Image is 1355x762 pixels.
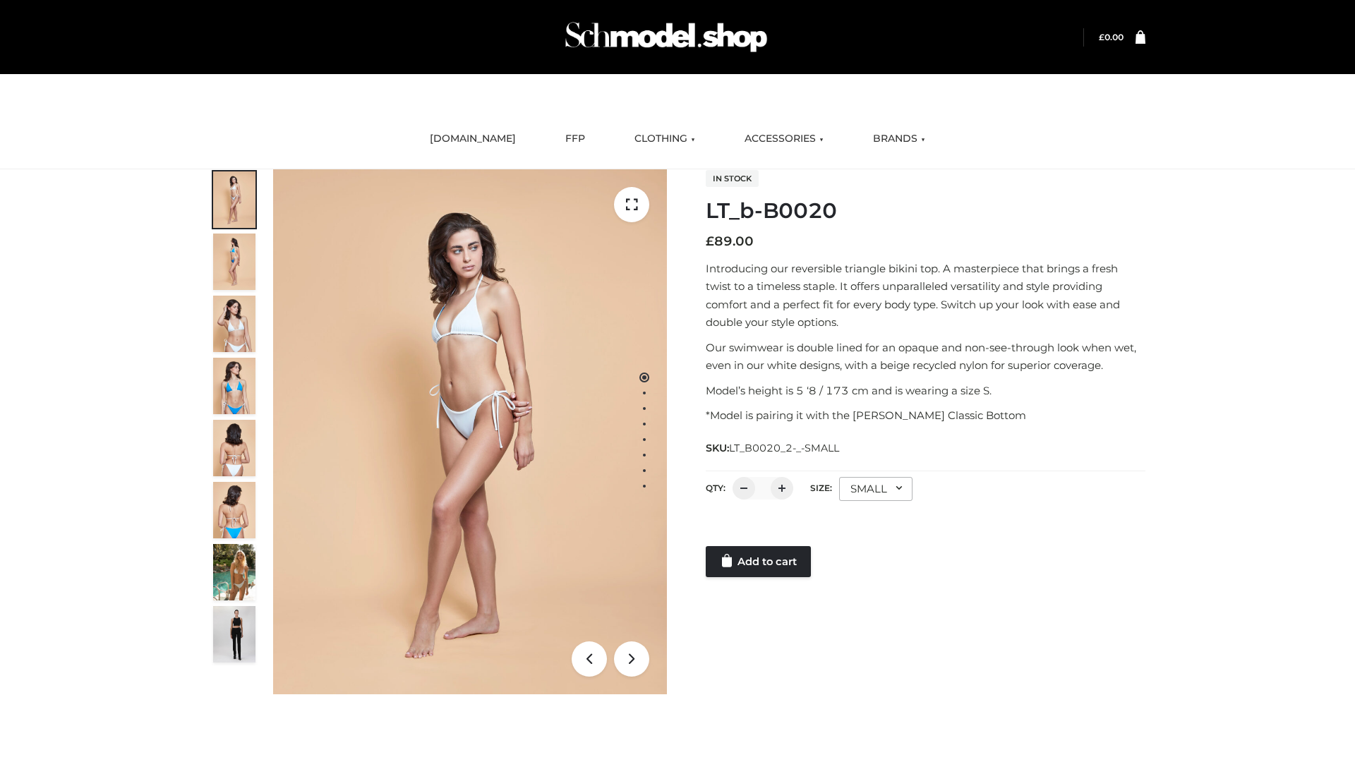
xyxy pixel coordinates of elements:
img: ArielClassicBikiniTop_CloudNine_AzureSky_OW114ECO_4-scaled.jpg [213,358,255,414]
img: ArielClassicBikiniTop_CloudNine_AzureSky_OW114ECO_1-scaled.jpg [213,171,255,228]
a: £0.00 [1099,32,1124,42]
a: Add to cart [706,546,811,577]
img: 49df5f96394c49d8b5cbdcda3511328a.HD-1080p-2.5Mbps-49301101_thumbnail.jpg [213,606,255,663]
p: *Model is pairing it with the [PERSON_NAME] Classic Bottom [706,406,1145,425]
bdi: 89.00 [706,234,754,249]
span: £ [1099,32,1104,42]
p: Our swimwear is double lined for an opaque and non-see-through look when wet, even in our white d... [706,339,1145,375]
span: £ [706,234,714,249]
img: Arieltop_CloudNine_AzureSky2.jpg [213,544,255,600]
bdi: 0.00 [1099,32,1124,42]
a: ACCESSORIES [734,123,834,155]
img: ArielClassicBikiniTop_CloudNine_AzureSky_OW114ECO_3-scaled.jpg [213,296,255,352]
h1: LT_b-B0020 [706,198,1145,224]
a: [DOMAIN_NAME] [419,123,526,155]
img: ArielClassicBikiniTop_CloudNine_AzureSky_OW114ECO_7-scaled.jpg [213,420,255,476]
span: SKU: [706,440,841,456]
img: ArielClassicBikiniTop_CloudNine_AzureSky_OW114ECO_1 [273,169,667,694]
p: Introducing our reversible triangle bikini top. A masterpiece that brings a fresh twist to a time... [706,260,1145,332]
a: FFP [555,123,596,155]
img: ArielClassicBikiniTop_CloudNine_AzureSky_OW114ECO_2-scaled.jpg [213,234,255,290]
span: LT_B0020_2-_-SMALL [729,442,839,454]
a: BRANDS [862,123,936,155]
img: Schmodel Admin 964 [560,9,772,65]
div: SMALL [839,477,913,501]
a: CLOTHING [624,123,706,155]
span: In stock [706,170,759,187]
p: Model’s height is 5 ‘8 / 173 cm and is wearing a size S. [706,382,1145,400]
label: QTY: [706,483,725,493]
img: ArielClassicBikiniTop_CloudNine_AzureSky_OW114ECO_8-scaled.jpg [213,482,255,538]
label: Size: [810,483,832,493]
